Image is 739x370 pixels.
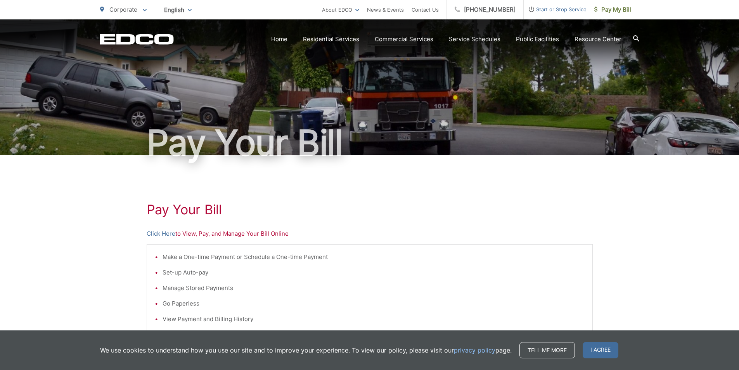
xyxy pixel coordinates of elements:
[322,5,359,14] a: About EDCO
[367,5,404,14] a: News & Events
[100,34,174,45] a: EDCD logo. Return to the homepage.
[163,314,585,324] li: View Payment and Billing History
[303,35,359,44] a: Residential Services
[575,35,621,44] a: Resource Center
[519,342,575,358] a: Tell me more
[163,252,585,262] li: Make a One-time Payment or Schedule a One-time Payment
[454,346,495,355] a: privacy policy
[449,35,500,44] a: Service Schedules
[516,35,559,44] a: Public Facilities
[100,346,512,355] p: We use cookies to understand how you use our site and to improve your experience. To view our pol...
[147,202,593,217] h1: Pay Your Bill
[147,229,593,238] p: to View, Pay, and Manage Your Bill Online
[163,268,585,277] li: Set-up Auto-pay
[163,299,585,308] li: Go Paperless
[583,342,618,358] span: I agree
[147,229,175,238] a: Click Here
[109,6,137,13] span: Corporate
[271,35,287,44] a: Home
[163,283,585,293] li: Manage Stored Payments
[375,35,433,44] a: Commercial Services
[594,5,631,14] span: Pay My Bill
[412,5,439,14] a: Contact Us
[100,123,639,162] h1: Pay Your Bill
[158,3,197,17] span: English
